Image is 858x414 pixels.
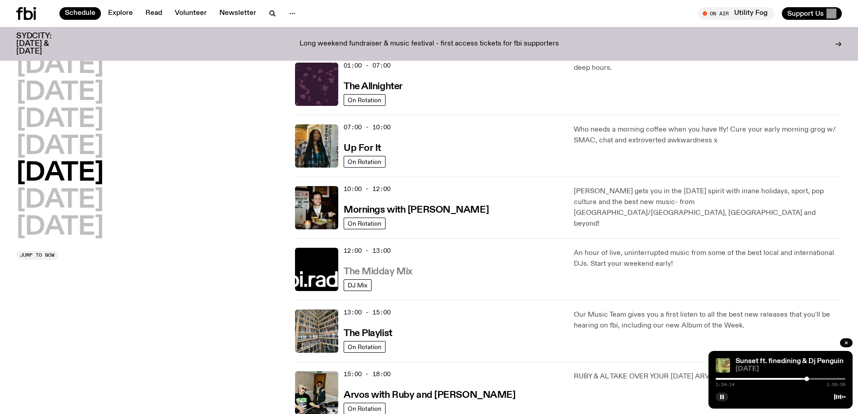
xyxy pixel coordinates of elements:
a: DJ Mix [344,279,372,291]
span: On Rotation [348,343,381,350]
img: A corner shot of the fbi music library [295,309,338,353]
img: Ify - a Brown Skin girl with black braided twists, looking up to the side with her tongue stickin... [295,124,338,168]
button: Jump to now [16,251,58,260]
span: [DATE] [735,366,845,373]
button: [DATE] [16,80,104,105]
button: [DATE] [16,161,104,186]
a: The Allnighter [344,80,403,91]
span: 01:00 - 07:00 [344,61,390,70]
h3: The Midday Mix [344,267,413,277]
span: 1:24:14 [716,382,735,387]
h3: The Allnighter [344,82,403,91]
button: On AirUtility Fog [698,7,775,20]
a: Explore [103,7,138,20]
a: Newsletter [214,7,262,20]
a: Up For It [344,142,381,153]
span: On Rotation [348,405,381,412]
h3: SYDCITY: [DATE] & [DATE] [16,32,74,55]
a: The Playlist [344,327,392,338]
p: RUBY & AL TAKE OVER YOUR [DATE] ARVOS! [574,371,842,382]
button: [DATE] [16,107,104,132]
a: Arvos with Ruby and [PERSON_NAME] [344,389,515,400]
button: [DATE] [16,53,104,78]
button: Support Us [782,7,842,20]
span: 12:00 - 13:00 [344,246,390,255]
a: On Rotation [344,218,386,229]
p: Our Music Team gives you a first listen to all the best new releases that you'll be hearing on fb... [574,309,842,331]
a: Read [140,7,168,20]
span: DJ Mix [348,282,368,288]
span: 10:00 - 12:00 [344,185,390,193]
span: On Rotation [348,220,381,227]
a: Volunteer [169,7,212,20]
p: deep hours. [574,63,842,73]
span: 1:59:59 [826,382,845,387]
h3: Up For It [344,144,381,153]
a: On Rotation [344,156,386,168]
h3: Mornings with [PERSON_NAME] [344,205,489,215]
a: On Rotation [344,341,386,353]
p: Long weekend fundraiser & music festival - first access tickets for fbi supporters [300,40,559,48]
a: Schedule [59,7,101,20]
p: Who needs a morning coffee when you have Ify! Cure your early morning grog w/ SMAC, chat and extr... [574,124,842,146]
a: The Midday Mix [344,265,413,277]
p: An hour of live, uninterrupted music from some of the best local and international DJs. Start you... [574,248,842,269]
span: 07:00 - 10:00 [344,123,390,132]
a: On Rotation [344,94,386,106]
a: Sunset ft. finedining & Dj Penguin [735,358,844,365]
h3: Arvos with Ruby and [PERSON_NAME] [344,391,515,400]
span: 13:00 - 15:00 [344,308,390,317]
span: Support Us [787,9,824,18]
p: [PERSON_NAME] gets you in the [DATE] spirit with inane holidays, sport, pop culture and the best ... [574,186,842,229]
span: Jump to now [20,253,54,258]
h3: The Playlist [344,329,392,338]
span: On Rotation [348,96,381,103]
a: Mornings with [PERSON_NAME] [344,204,489,215]
span: 15:00 - 18:00 [344,370,390,378]
span: On Rotation [348,158,381,165]
button: [DATE] [16,188,104,213]
img: Sam blankly stares at the camera, brightly lit by a camera flash wearing a hat collared shirt and... [295,186,338,229]
button: [DATE] [16,215,104,240]
button: [DATE] [16,134,104,159]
